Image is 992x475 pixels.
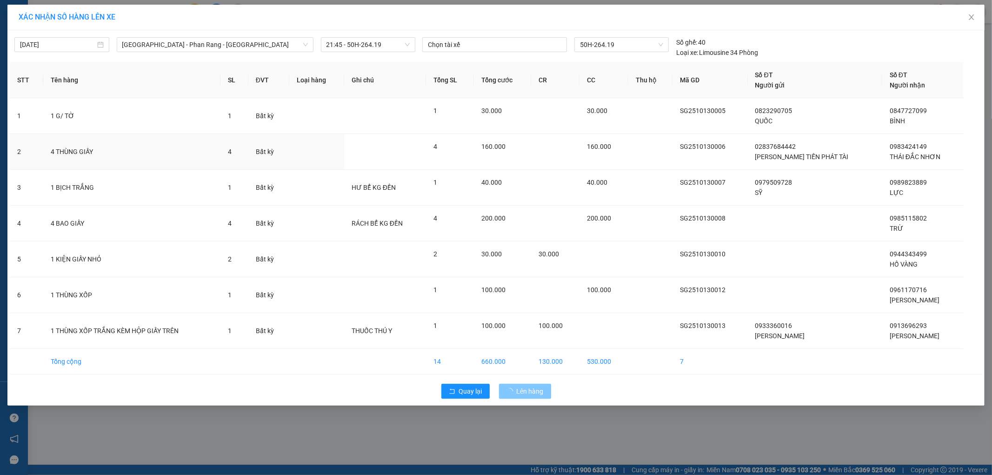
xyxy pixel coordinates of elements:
td: 1 [10,98,43,134]
td: 1 THÙNG XỐP [43,277,220,313]
th: Ghi chú [344,62,426,98]
th: CR [531,62,579,98]
span: loading [506,388,517,395]
div: 40 [676,37,706,47]
span: 1 [433,179,437,186]
span: 0983424149 [890,143,927,150]
span: Loại xe: [676,47,698,58]
span: 21:45 - 50H-264.19 [326,38,410,52]
span: [PERSON_NAME] [755,332,805,340]
th: SL [220,62,248,98]
td: Bất kỳ [248,206,289,241]
span: 30.000 [539,250,559,258]
span: SG2510130013 [680,322,726,329]
span: SG2510130012 [680,286,726,294]
span: 1 [433,107,437,114]
th: STT [10,62,43,98]
th: ĐVT [248,62,289,98]
span: 1 [433,322,437,329]
span: HỒ VÀNG [890,261,918,268]
td: 530.000 [579,349,628,375]
li: (c) 2017 [78,44,128,56]
td: 4 BAO GIẤY [43,206,220,241]
span: 1 [228,112,232,120]
span: 4 [433,214,437,222]
span: 40.000 [481,179,502,186]
th: CC [579,62,628,98]
span: 02837684442 [755,143,796,150]
span: 1 [228,291,232,299]
span: 0823290705 [755,107,792,114]
th: Loại hàng [289,62,344,98]
button: rollbackQuay lại [441,384,490,399]
span: 4 [433,143,437,150]
span: QUỐC [755,117,773,125]
span: 0985115802 [890,214,927,222]
span: 40.000 [587,179,607,186]
span: SG2510130005 [680,107,726,114]
th: Tên hàng [43,62,220,98]
span: SG2510130008 [680,214,726,222]
span: Sài Gòn - Phan Rang - Ninh Sơn [122,38,308,52]
span: 50H-264.19 [580,38,663,52]
span: RÁCH BỂ KG ĐỀN [352,220,403,227]
span: 0979509728 [755,179,792,186]
span: Số ghế: [676,37,697,47]
span: 200.000 [481,214,506,222]
span: 160.000 [481,143,506,150]
span: 100.000 [587,286,611,294]
span: 160.000 [587,143,611,150]
td: 7 [672,349,747,375]
span: 200.000 [587,214,611,222]
span: LỰC [890,189,903,196]
span: 2 [228,255,232,263]
span: BÌNH [890,117,905,125]
th: Tổng cước [474,62,531,98]
span: 30.000 [587,107,607,114]
span: 100.000 [481,322,506,329]
span: 100.000 [539,322,563,329]
td: 14 [426,349,474,375]
span: [PERSON_NAME] [890,296,939,304]
span: 1 [228,184,232,191]
span: THÁI ĐẮC NHƠN [890,153,940,161]
th: Thu hộ [628,62,673,98]
td: 6 [10,277,43,313]
td: 660.000 [474,349,531,375]
span: Người gửi [755,81,785,89]
span: 0913696293 [890,322,927,329]
img: logo.jpg [101,12,123,34]
span: SG2510130010 [680,250,726,258]
th: Mã GD [672,62,747,98]
b: Xe Đăng Nhân [12,60,41,104]
span: Số ĐT [890,71,907,79]
span: 0933360016 [755,322,792,329]
span: 100.000 [481,286,506,294]
span: 30.000 [481,250,502,258]
span: 1 [228,327,232,335]
span: 1 [433,286,437,294]
span: 4 [228,148,232,155]
td: Bất kỳ [248,170,289,206]
td: Bất kỳ [248,98,289,134]
td: 130.000 [531,349,579,375]
th: Tổng SL [426,62,474,98]
b: [DOMAIN_NAME] [78,35,128,43]
span: Lên hàng [517,386,544,396]
span: SỸ [755,189,763,196]
button: Close [959,5,985,31]
td: Bất kỳ [248,277,289,313]
span: HƯ BỂ KG ĐỀN [352,184,396,191]
span: 0961170716 [890,286,927,294]
span: [PERSON_NAME] TIẾN PHÁT TÀI [755,153,849,161]
span: 0847727099 [890,107,927,114]
span: 30.000 [481,107,502,114]
td: 2 [10,134,43,170]
span: 0944343499 [890,250,927,258]
span: Người nhận [890,81,925,89]
td: 1 KIỆN GIẤY NHỎ [43,241,220,277]
td: 5 [10,241,43,277]
span: SG2510130006 [680,143,726,150]
span: close [968,13,975,21]
td: Tổng cộng [43,349,220,375]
